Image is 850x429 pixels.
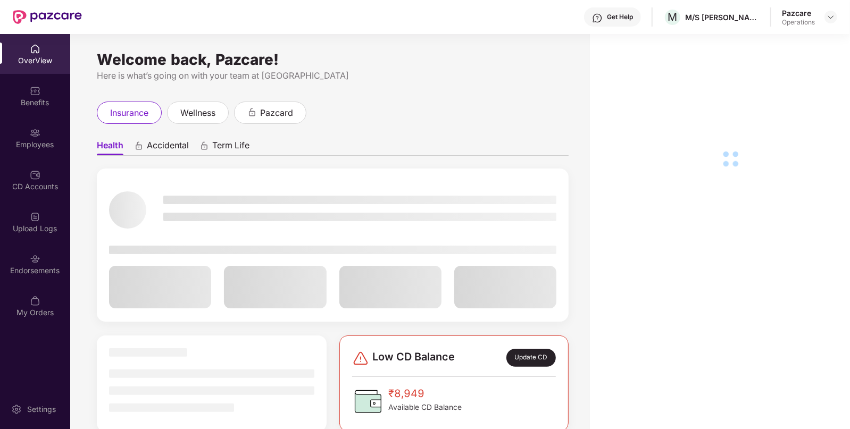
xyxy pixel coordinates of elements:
img: svg+xml;base64,PHN2ZyBpZD0iRW1wbG95ZWVzIiB4bWxucz0iaHR0cDovL3d3dy53My5vcmcvMjAwMC9zdmciIHdpZHRoPS... [30,128,40,138]
img: svg+xml;base64,PHN2ZyBpZD0iSGVscC0zMngzMiIgeG1sbnM9Imh0dHA6Ly93d3cudzMub3JnLzIwMDAvc3ZnIiB3aWR0aD... [592,13,603,23]
img: svg+xml;base64,PHN2ZyBpZD0iTXlfT3JkZXJzIiBkYXRhLW5hbWU9Ik15IE9yZGVycyIgeG1sbnM9Imh0dHA6Ly93d3cudz... [30,296,40,306]
div: Welcome back, Pazcare! [97,55,569,64]
span: Low CD Balance [372,349,455,367]
span: M [668,11,678,23]
div: Update CD [506,349,556,367]
span: Accidental [147,140,189,155]
div: Here is what’s going on with your team at [GEOGRAPHIC_DATA] [97,69,569,82]
div: Pazcare [782,8,815,18]
img: svg+xml;base64,PHN2ZyBpZD0iQmVuZWZpdHMiIHhtbG5zPSJodHRwOi8vd3d3LnczLm9yZy8yMDAwL3N2ZyIgd2lkdGg9Ij... [30,86,40,96]
span: insurance [110,106,148,120]
span: Term Life [212,140,249,155]
span: Available CD Balance [388,402,462,414]
span: ₹8,949 [388,385,462,402]
div: animation [199,141,209,150]
img: svg+xml;base64,PHN2ZyBpZD0iVXBsb2FkX0xvZ3MiIGRhdGEtbmFtZT0iVXBsb2FkIExvZ3MiIHhtbG5zPSJodHRwOi8vd3... [30,212,40,222]
div: animation [247,107,257,117]
img: svg+xml;base64,PHN2ZyBpZD0iSG9tZSIgeG1sbnM9Imh0dHA6Ly93d3cudzMub3JnLzIwMDAvc3ZnIiB3aWR0aD0iMjAiIG... [30,44,40,54]
img: CDBalanceIcon [352,385,384,417]
img: New Pazcare Logo [13,10,82,24]
div: Operations [782,18,815,27]
img: svg+xml;base64,PHN2ZyBpZD0iQ0RfQWNjb3VudHMiIGRhdGEtbmFtZT0iQ0QgQWNjb3VudHMiIHhtbG5zPSJodHRwOi8vd3... [30,170,40,180]
img: svg+xml;base64,PHN2ZyBpZD0iRW5kb3JzZW1lbnRzIiB4bWxucz0iaHR0cDovL3d3dy53My5vcmcvMjAwMC9zdmciIHdpZH... [30,254,40,264]
img: svg+xml;base64,PHN2ZyBpZD0iRGFuZ2VyLTMyeDMyIiB4bWxucz0iaHR0cDovL3d3dy53My5vcmcvMjAwMC9zdmciIHdpZH... [352,350,369,367]
span: wellness [180,106,215,120]
img: svg+xml;base64,PHN2ZyBpZD0iRHJvcGRvd24tMzJ4MzIiIHhtbG5zPSJodHRwOi8vd3d3LnczLm9yZy8yMDAwL3N2ZyIgd2... [827,13,835,21]
div: animation [134,141,144,150]
div: Settings [24,404,59,415]
div: Get Help [607,13,633,21]
div: M/S [PERSON_NAME] Circle([GEOGRAPHIC_DATA]) PVT LTD [685,12,760,22]
span: Health [97,140,123,155]
span: pazcard [260,106,293,120]
img: svg+xml;base64,PHN2ZyBpZD0iU2V0dGluZy0yMHgyMCIgeG1sbnM9Imh0dHA6Ly93d3cudzMub3JnLzIwMDAvc3ZnIiB3aW... [11,404,22,415]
